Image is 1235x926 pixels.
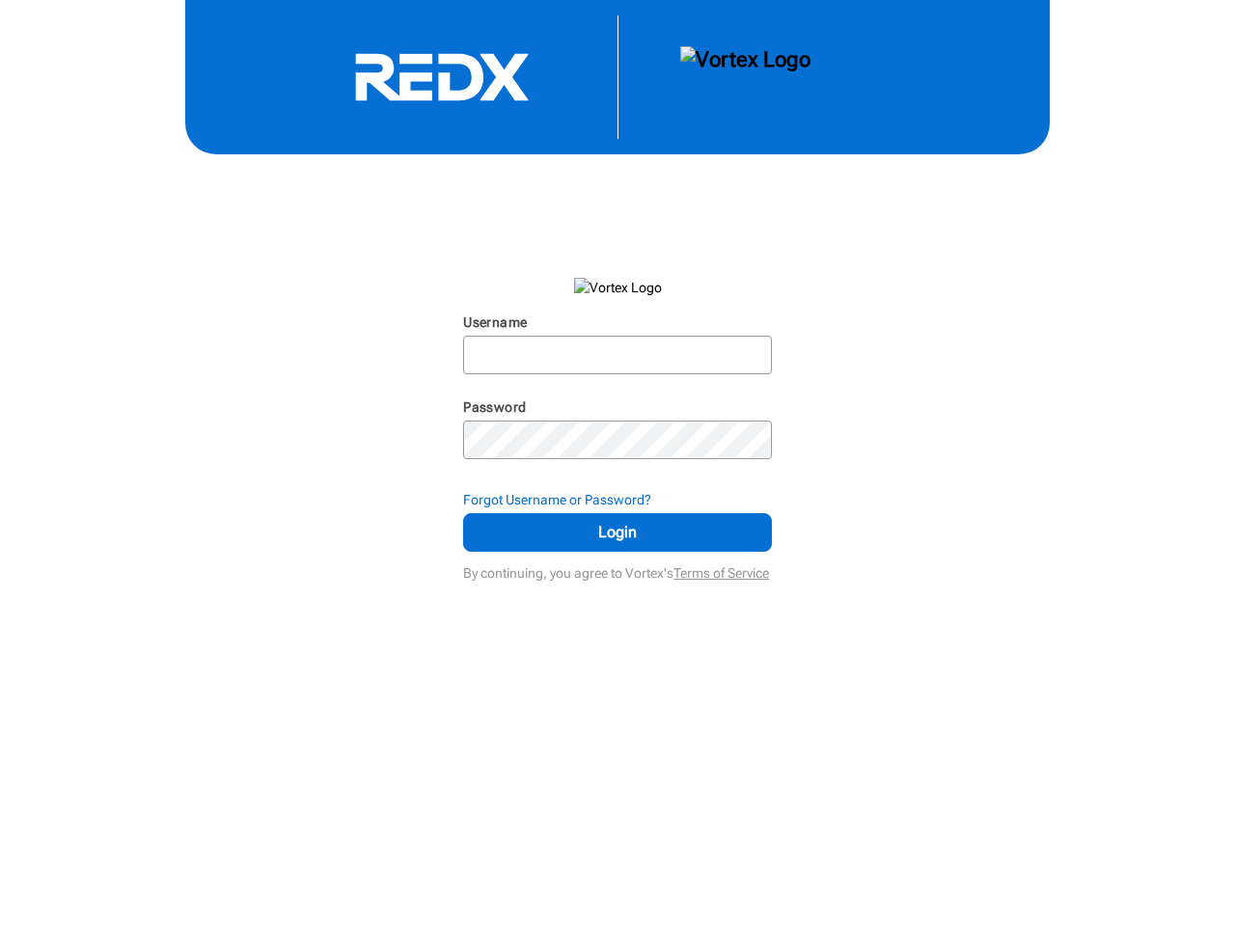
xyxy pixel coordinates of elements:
div: By continuing, you agree to Vortex's [463,556,772,583]
span: Login [487,521,748,544]
div: Forgot Username or Password? [463,490,772,509]
label: Password [463,399,526,415]
img: Vortex Logo [680,46,810,108]
a: Terms of Service [673,565,769,581]
strong: Forgot Username or Password? [463,492,651,507]
button: Login [463,513,772,552]
label: Username [463,314,527,330]
img: Vortex Logo [574,278,662,297]
svg: RedX Logo [297,52,587,102]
